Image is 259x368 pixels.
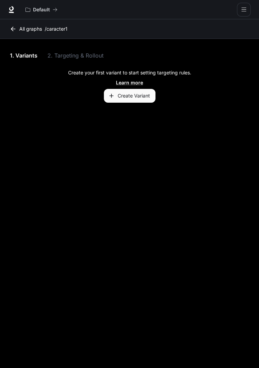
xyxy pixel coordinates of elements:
[237,3,251,17] button: open drawer
[33,7,50,13] p: Default
[45,25,67,32] p: / caracter1
[68,69,191,76] p: Create your first variant to start setting targeting rules.
[116,79,143,86] a: Learn more
[8,22,45,36] a: All graphs
[104,89,155,103] button: Create Variant
[22,3,61,17] button: All workspaces
[8,47,39,64] a: 1. Variants
[8,47,251,64] div: lab API tabs example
